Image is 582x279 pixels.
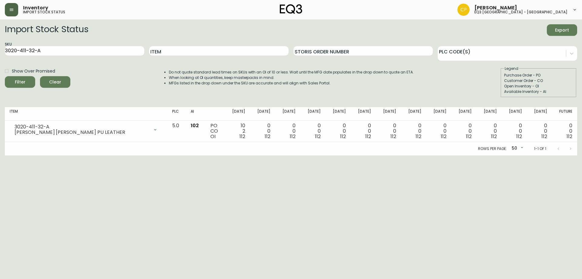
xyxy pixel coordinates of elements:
p: Rows per page: [478,146,507,151]
span: Show Over Promised [12,68,55,74]
span: 112 [466,133,472,140]
div: 10 2 [230,123,245,139]
div: 0 0 [381,123,396,139]
span: 112 [491,133,497,140]
span: 102 [191,122,199,129]
h2: Import Stock Status [5,24,88,36]
span: 112 [441,133,447,140]
div: 0 0 [481,123,497,139]
span: 112 [340,133,346,140]
p: 1-1 of 1 [534,146,546,151]
th: [DATE] [426,107,451,121]
div: 50 [509,144,524,154]
th: [DATE] [250,107,275,121]
li: Do not quote standard lead times on SKUs with an OI of 10 or less. Wait until the MFG date popula... [169,70,414,75]
span: 112 [365,133,371,140]
span: 112 [290,133,296,140]
img: logo [280,4,302,14]
div: Purchase Order - PO [504,73,573,78]
legend: Legend [504,66,519,71]
img: 6aeca34137a4ce1440782ad85f87d82f [457,4,470,16]
span: 112 [315,133,321,140]
div: 0 0 [431,123,447,139]
div: 0 0 [532,123,547,139]
span: 112 [416,133,421,140]
th: [DATE] [401,107,426,121]
th: Item [5,107,167,121]
div: Customer Order - CO [504,78,573,83]
th: [DATE] [477,107,502,121]
span: Clear [45,78,65,86]
th: [DATE] [300,107,326,121]
div: 0 0 [507,123,522,139]
div: 3020-411-32-A [15,124,149,130]
th: [DATE] [275,107,300,121]
div: Available Inventory - AI [504,89,573,94]
span: 112 [541,133,547,140]
span: OI [210,133,216,140]
th: [DATE] [502,107,527,121]
div: 0 0 [406,123,421,139]
span: [PERSON_NAME] [474,5,517,10]
th: [DATE] [351,107,376,121]
span: Inventory [23,5,48,10]
span: Export [552,26,572,34]
div: 0 0 [280,123,296,139]
button: Export [547,24,577,36]
th: AI [186,107,206,121]
div: 0 0 [456,123,472,139]
div: 3020-411-32-A[PERSON_NAME] [PERSON_NAME] PU LEATHER [10,123,162,136]
div: [PERSON_NAME] [PERSON_NAME] PU LEATHER [15,130,149,135]
div: Filter [15,78,25,86]
th: [DATE] [225,107,250,121]
span: 112 [516,133,522,140]
span: 112 [265,133,270,140]
th: Future [552,107,577,121]
span: 112 [239,133,245,140]
div: PO CO [210,123,220,139]
th: PLC [167,107,186,121]
button: Filter [5,76,35,88]
th: [DATE] [326,107,351,121]
th: [DATE] [376,107,401,121]
div: 0 0 [557,123,572,139]
li: MFGs listed in the drop down under the SKU are accurate and will align with Sales Portal. [169,80,414,86]
li: When looking at OI quantities, keep masterpacks in mind. [169,75,414,80]
div: 0 0 [330,123,346,139]
th: [DATE] [527,107,552,121]
td: 5.0 [167,121,186,142]
span: 112 [567,133,572,140]
div: 0 0 [356,123,371,139]
div: 0 0 [305,123,321,139]
span: 112 [390,133,396,140]
h5: eq3 [GEOGRAPHIC_DATA] - [GEOGRAPHIC_DATA] [474,10,567,14]
div: Open Inventory - OI [504,83,573,89]
div: 0 0 [255,123,270,139]
button: Clear [40,76,70,88]
h5: import stock status [23,10,65,14]
th: [DATE] [451,107,477,121]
